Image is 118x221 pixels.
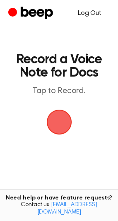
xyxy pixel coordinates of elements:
[8,5,55,22] a: Beep
[15,53,103,79] h1: Record a Voice Note for Docs
[47,110,72,135] img: Beep Logo
[37,202,97,215] a: [EMAIL_ADDRESS][DOMAIN_NAME]
[15,86,103,96] p: Tap to Record.
[70,3,110,23] a: Log Out
[5,202,113,216] span: Contact us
